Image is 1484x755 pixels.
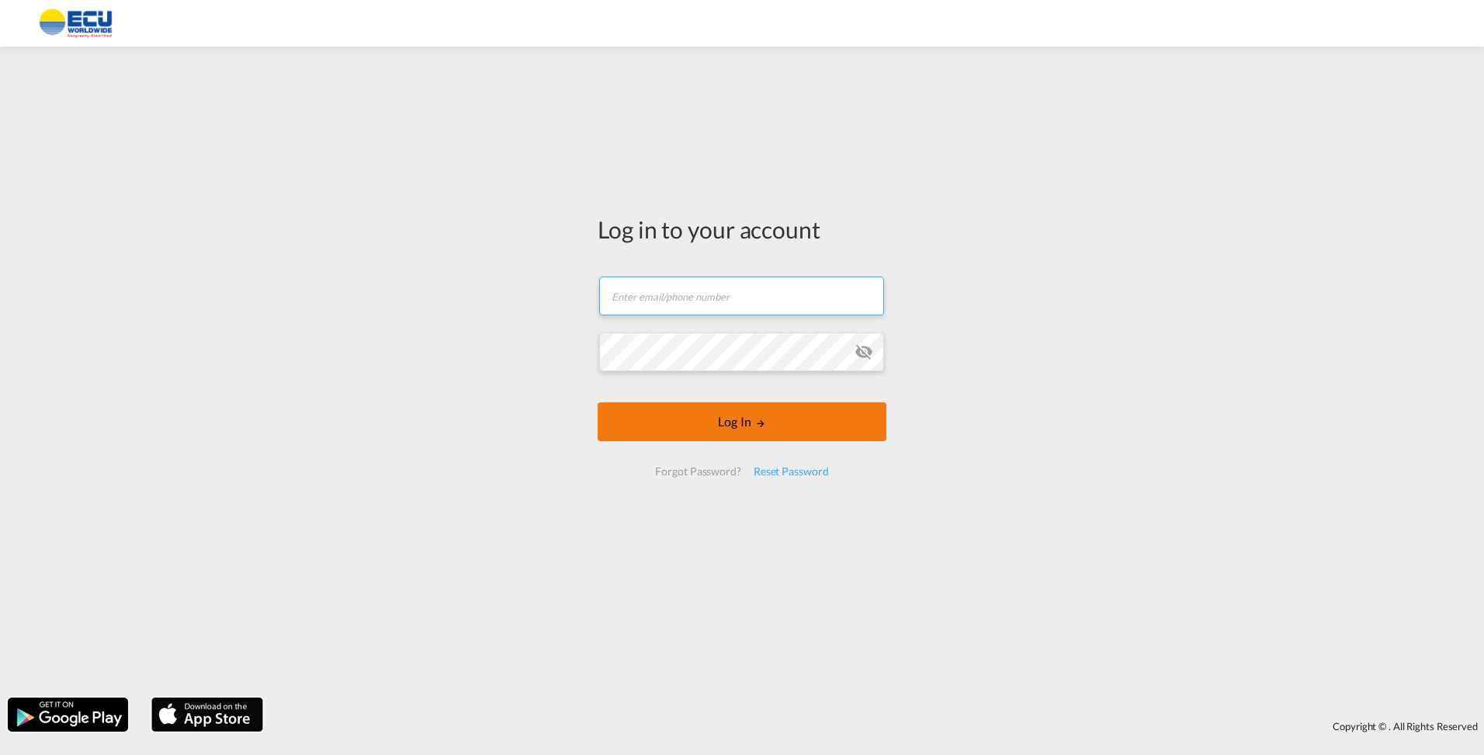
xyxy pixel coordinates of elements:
div: Forgot Password? [649,458,747,485]
div: Copyright © . All Rights Reserved [271,713,1484,739]
img: google.png [6,696,130,733]
img: 6cccb1402a9411edb762cf9624ab9cda.png [23,6,128,41]
div: Log in to your account [598,213,886,245]
img: apple.png [150,696,265,733]
md-icon: icon-eye-off [855,343,873,361]
button: LOGIN [598,402,886,441]
input: Enter email/phone number [599,277,884,315]
div: Reset Password [747,458,835,485]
